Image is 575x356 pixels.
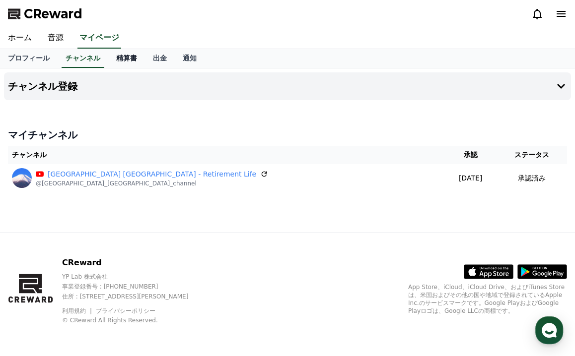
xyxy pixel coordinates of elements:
[40,28,72,49] a: 音源
[497,146,567,164] th: ステータス
[62,273,206,281] p: YP Lab 株式会社
[96,307,155,314] a: プライバシーポリシー
[77,28,121,49] a: マイページ
[8,6,82,22] a: CReward
[8,146,444,164] th: チャンネル
[12,168,32,188] img: Tokyo Japan - Retirement Life
[3,274,66,298] a: Home
[48,169,256,179] a: [GEOGRAPHIC_DATA] [GEOGRAPHIC_DATA] - Retirement Life
[175,49,205,68] a: 通知
[25,289,43,297] span: Home
[62,283,206,291] p: 事業登録番号 : [PHONE_NUMBER]
[448,173,493,183] p: [DATE]
[518,173,546,183] p: 承認済み
[62,293,206,300] p: 住所 : [STREET_ADDRESS][PERSON_NAME]
[444,146,497,164] th: 承認
[62,307,93,314] a: 利用規約
[408,283,567,315] p: App Store、iCloud、iCloud Drive、およびiTunes Storeは、米国およびその他の国や地域で登録されているApple Inc.のサービスマークです。Google P...
[128,274,191,298] a: Settings
[62,257,206,269] p: CReward
[24,6,82,22] span: CReward
[62,49,104,68] a: チャンネル
[36,179,268,187] p: @[GEOGRAPHIC_DATA]_[GEOGRAPHIC_DATA]_channel
[8,128,567,142] h4: マイチャンネル
[66,274,128,298] a: Messages
[4,72,571,100] button: チャンネル登録
[145,49,175,68] a: 出金
[62,316,206,324] p: © CReward All Rights Reserved.
[147,289,171,297] span: Settings
[108,49,145,68] a: 精算書
[8,81,77,92] h4: チャンネル登録
[82,289,112,297] span: Messages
